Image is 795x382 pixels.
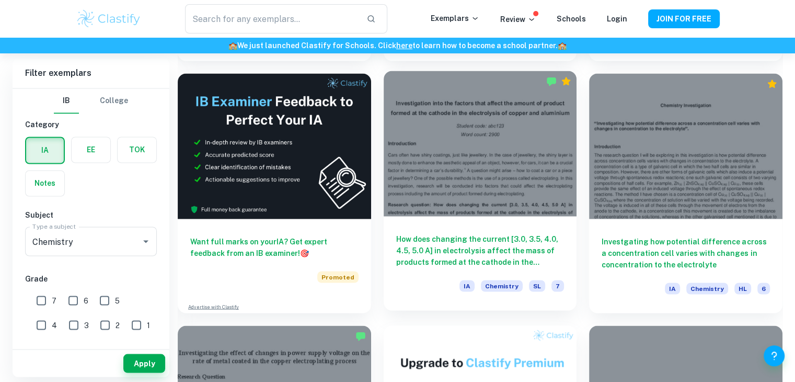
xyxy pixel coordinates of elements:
[648,9,720,28] button: JOIN FOR FREE
[396,233,564,267] h6: How does changing the current [3.0, 3.5, 4.0, 4.5, 5.0 A] in electrolysis affect the mass of prod...
[139,234,153,249] button: Open
[72,137,110,162] button: EE
[115,295,120,306] span: 5
[25,273,157,284] h6: Grade
[557,15,586,23] a: Schools
[500,14,536,25] p: Review
[607,15,627,23] a: Login
[84,295,88,306] span: 6
[25,209,157,220] h6: Subject
[118,137,156,162] button: TOK
[546,76,557,86] img: Marked
[665,283,680,294] span: IA
[26,138,64,163] button: IA
[396,41,412,50] a: here
[589,73,782,312] a: Investgating how potential difference across a concentration cell varies with changes in concentr...
[76,8,142,29] img: Clastify logo
[52,295,56,306] span: 7
[2,40,793,51] h6: We just launched Clastify for Schools. Click to learn how to become a school partner.
[84,319,89,331] span: 3
[431,13,479,24] p: Exemplars
[767,78,777,89] div: Premium
[459,280,475,291] span: IA
[757,283,770,294] span: 6
[317,271,359,283] span: Promoted
[32,222,76,231] label: Type a subject
[686,283,728,294] span: Chemistry
[529,280,545,291] span: SL
[13,59,169,88] h6: Filter exemplars
[764,345,785,366] button: Help and Feedback
[26,171,64,196] button: Notes
[558,41,567,50] span: 🏫
[602,235,770,270] h6: Investgating how potential difference across a concentration cell varies with changes in concentr...
[190,235,359,259] h6: Want full marks on your IA ? Get expert feedback from an IB examiner!
[561,76,571,86] div: Premium
[147,319,150,331] span: 1
[52,319,57,331] span: 4
[300,249,309,257] span: 🎯
[355,331,366,341] img: Marked
[116,319,120,331] span: 2
[228,41,237,50] span: 🏫
[100,88,128,114] button: College
[185,4,358,33] input: Search for any exemplars...
[551,280,564,291] span: 7
[54,88,79,114] button: IB
[178,73,371,218] img: Thumbnail
[25,119,157,130] h6: Category
[178,73,371,312] a: Want full marks on yourIA? Get expert feedback from an IB examiner!PromotedAdvertise with Clastify
[54,88,128,114] div: Filter type choice
[384,73,577,312] a: How does changing the current [3.0, 3.5, 4.0, 4.5, 5.0 A] in electrolysis affect the mass of prod...
[481,280,523,291] span: Chemistry
[188,303,239,310] a: Advertise with Clastify
[123,354,165,373] button: Apply
[734,283,751,294] span: HL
